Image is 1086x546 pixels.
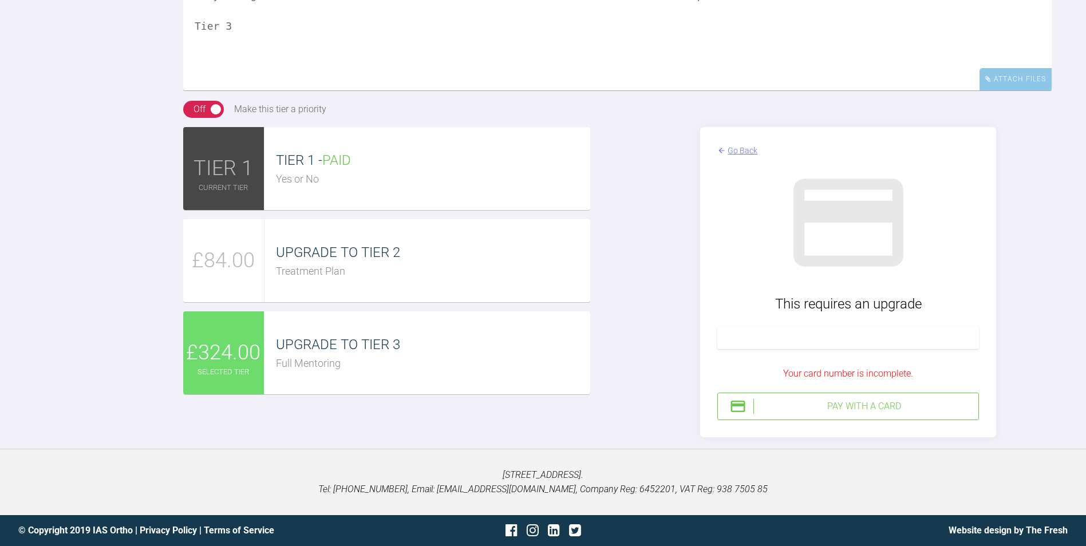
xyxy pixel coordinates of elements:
div: Treatment Plan [276,263,590,280]
img: stripeIcon.ae7d7783.svg [729,398,747,415]
p: [STREET_ADDRESS]. Tel: [PHONE_NUMBER], Email: [EMAIL_ADDRESS][DOMAIN_NAME], Company Reg: 6452201,... [18,468,1068,497]
div: This requires an upgrade [717,293,979,315]
span: £84.00 [192,244,255,278]
span: UPGRADE TO TIER 3 [276,337,400,353]
span: £324.00 [186,337,260,370]
div: Go Back [728,144,757,157]
div: Pay with a Card [753,399,974,414]
div: Your card number is incomplete. [717,366,979,381]
div: Attach Files [980,68,1052,90]
div: © Copyright 2019 IAS Ortho | | [18,523,368,538]
span: PAID [322,152,351,168]
span: TIER 1 [193,152,253,185]
a: Website design by The Fresh [949,525,1068,536]
a: Terms of Service [204,525,274,536]
div: Off [193,102,206,117]
span: TIER 1 - [276,152,351,168]
div: Full Mentoring [276,355,590,372]
div: Make this tier a priority [234,102,326,117]
div: Yes or No [276,171,590,188]
span: UPGRADE TO TIER 2 [276,244,400,260]
a: Privacy Policy [140,525,197,536]
img: stripeGray.902526a8.svg [783,157,914,288]
iframe: Secure card payment input frame [725,333,972,343]
img: arrowBack.f0745bb9.svg [717,144,726,157]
